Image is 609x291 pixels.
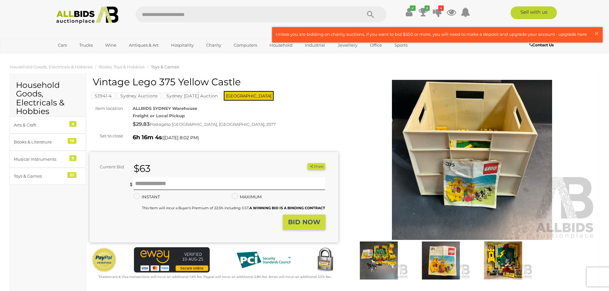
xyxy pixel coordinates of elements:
a: 53941-4 [91,93,115,98]
label: INSTANT [134,193,160,201]
div: 19 [68,138,76,144]
h1: Vintage Lego 375 Yellow Castle [93,77,337,87]
div: Books & Literature [14,138,66,146]
a: Household [265,40,297,50]
img: eWAY Payment Gateway [134,247,210,272]
strong: Freight or Local Pickup [133,113,185,118]
strong: $63 [134,163,151,174]
div: 9 [69,155,76,161]
a: Computers [230,40,261,50]
strong: $29.83 [133,121,150,127]
button: Search [355,6,386,22]
a: Industrial [301,40,329,50]
span: ( ) [162,135,199,140]
div: Musical Instruments [14,156,66,163]
small: Mastercard & Visa transactions will incur an additional 1.9% fee. Paypal will incur an additional... [98,275,331,279]
a: Office [366,40,386,50]
div: Set to close [85,132,128,140]
b: Contact Us [529,42,554,47]
a: 6 [418,6,428,18]
a: Household Goods, Electricals & Hobbies [10,64,92,69]
strong: BID NOW [288,218,320,226]
a: Sell with us [511,6,557,19]
img: Vintage Lego 375 Yellow Castle [349,241,408,280]
img: PCI DSS compliant [231,247,295,273]
strong: 6h 16m 4s [133,134,162,141]
strong: ALLBIDS SYDNEY Warehouse [133,106,197,111]
a: Toys & Games 22 [10,168,86,185]
h2: Household Goods, Electricals & Hobbies [16,81,80,116]
mark: Sydney [DATE] Auction [163,93,221,99]
button: Share [308,163,325,170]
div: Arts & Craft [14,121,66,129]
a: Contact Us [529,42,555,49]
a: Books, Toys & Hobbies [99,64,144,69]
img: Vintage Lego 375 Yellow Castle [348,80,597,240]
img: Allbids.com.au [53,6,122,24]
span: [GEOGRAPHIC_DATA] [224,91,274,101]
a: Wine [101,40,121,50]
label: MAXIMUM [232,193,262,201]
i: 6 [425,5,430,11]
a: Musical Instruments 9 [10,151,86,168]
a: Sports [390,40,412,50]
img: Secured by Rapid SSL [312,247,338,273]
a: 4 [433,6,442,18]
li: Watch this item [300,163,307,170]
div: 22 [67,172,76,178]
a: Sydney Auctions [117,93,161,98]
div: Item location [85,105,128,112]
img: Vintage Lego 375 Yellow Castle [411,241,470,280]
small: This Item will incur a Buyer's Premium of 22.5% including GST. [142,206,325,210]
i: ✔ [410,5,416,11]
i: 4 [438,5,444,11]
img: Vintage Lego 375 Yellow Castle [473,241,532,280]
div: Current Bid [90,163,129,171]
span: to [GEOGRAPHIC_DATA], [GEOGRAPHIC_DATA], 2577 [167,122,276,127]
div: Postage [133,120,338,129]
a: [GEOGRAPHIC_DATA] [54,50,107,61]
a: Jewellery [333,40,362,50]
a: Cars [54,40,71,50]
mark: Sydney Auctions [117,93,161,99]
mark: 53941-4 [91,93,115,99]
img: Official PayPal Seal [91,247,117,273]
a: Toys & Games [151,64,179,69]
span: [DATE] 8:02 PM [163,135,198,141]
a: Antiques & Art [125,40,163,50]
b: A WINNING BID IS A BINDING CONTRACT [249,206,325,210]
a: Sydney [DATE] Auction [163,93,221,98]
a: Trucks [75,40,97,50]
a: Charity [202,40,225,50]
a: Hospitality [167,40,198,50]
div: 4 [69,121,76,127]
button: BID NOW [283,215,325,230]
div: Toys & Games [14,172,66,180]
span: × [594,27,599,40]
a: Books & Literature 19 [10,134,86,150]
a: ✔ [404,6,414,18]
a: Arts & Craft 4 [10,117,86,134]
